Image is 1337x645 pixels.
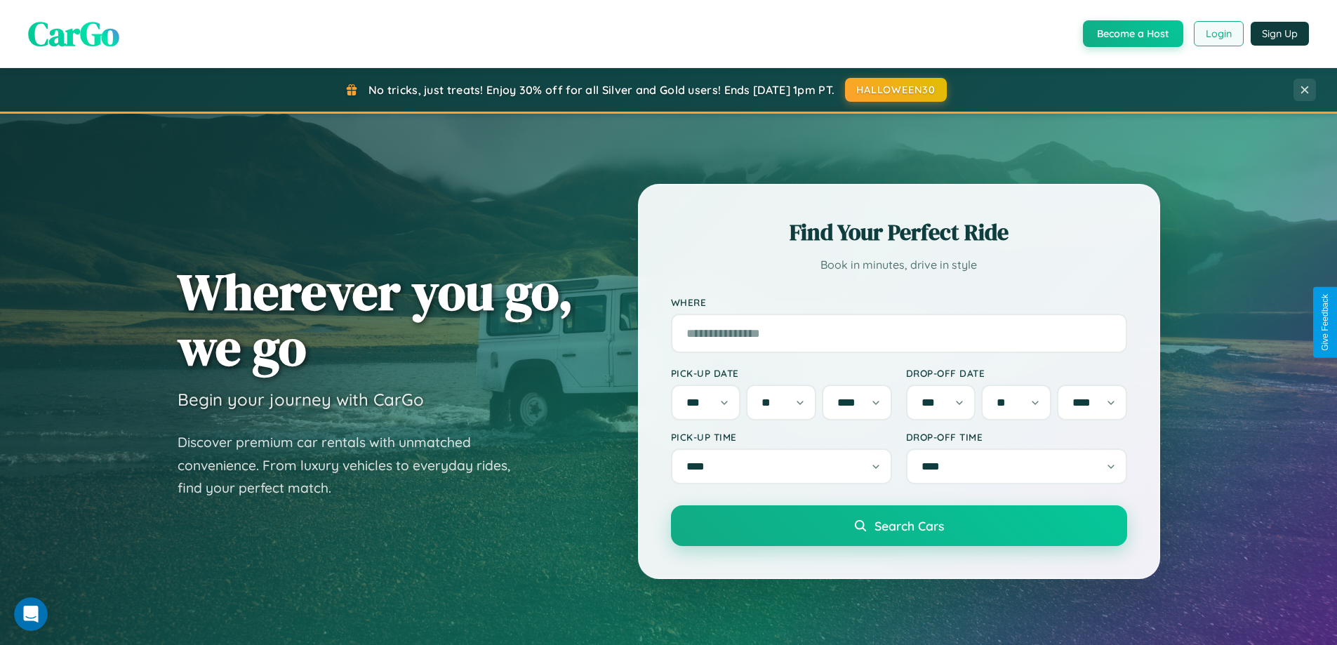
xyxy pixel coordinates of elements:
[671,217,1127,248] h2: Find Your Perfect Ride
[671,505,1127,546] button: Search Cars
[178,264,573,375] h1: Wherever you go, we go
[874,518,944,533] span: Search Cars
[178,389,424,410] h3: Begin your journey with CarGo
[1251,22,1309,46] button: Sign Up
[178,431,528,500] p: Discover premium car rentals with unmatched convenience. From luxury vehicles to everyday rides, ...
[368,83,834,97] span: No tricks, just treats! Enjoy 30% off for all Silver and Gold users! Ends [DATE] 1pm PT.
[1320,294,1330,351] div: Give Feedback
[906,431,1127,443] label: Drop-off Time
[671,296,1127,308] label: Where
[14,597,48,631] iframe: Intercom live chat
[1194,21,1244,46] button: Login
[671,255,1127,275] p: Book in minutes, drive in style
[671,367,892,379] label: Pick-up Date
[671,431,892,443] label: Pick-up Time
[845,78,947,102] button: HALLOWEEN30
[906,367,1127,379] label: Drop-off Date
[28,11,119,57] span: CarGo
[1083,20,1183,47] button: Become a Host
